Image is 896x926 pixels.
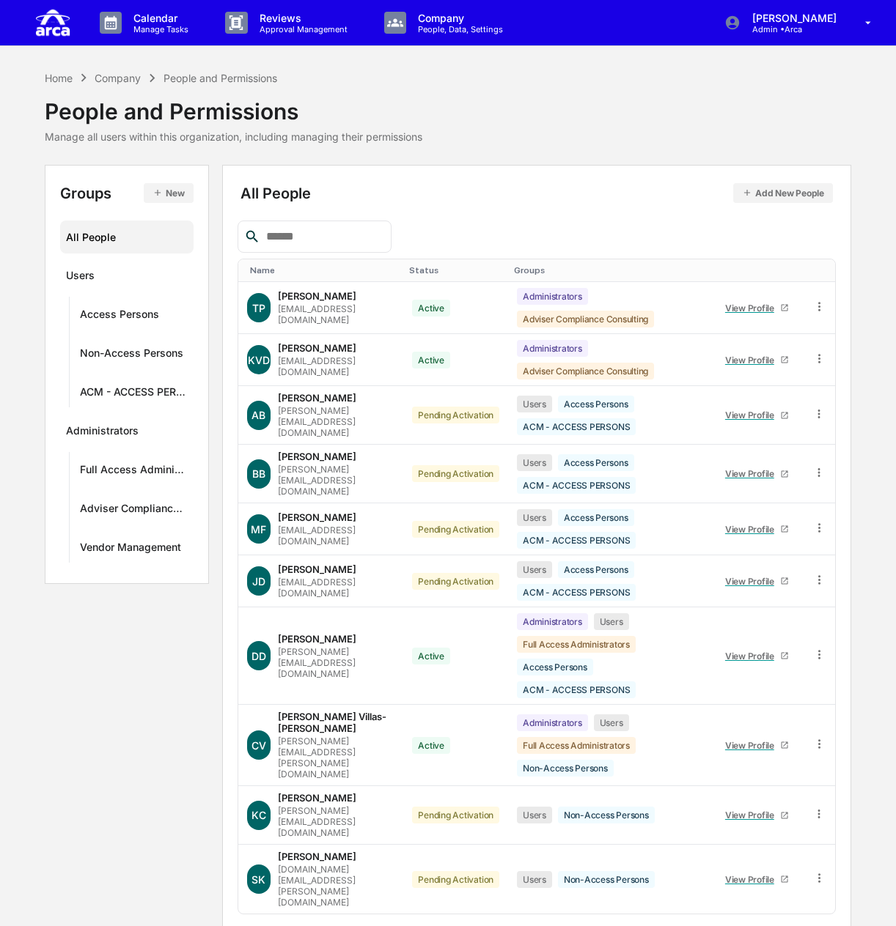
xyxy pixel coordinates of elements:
div: [EMAIL_ADDRESS][DOMAIN_NAME] [278,577,395,599]
div: Full Access Administrators [517,737,636,754]
div: [PERSON_NAME] [278,563,356,575]
p: Company [406,12,510,24]
div: Full Access Administrators [517,636,636,653]
div: View Profile [725,740,780,751]
div: View Profile [725,303,780,314]
div: Active [412,648,450,664]
div: View Profile [725,355,780,366]
div: People and Permissions [164,72,277,84]
div: Access Persons [558,509,634,526]
div: Access Persons [558,396,634,412]
div: Users [517,871,552,888]
div: View Profile [725,810,780,821]
div: [PERSON_NAME] [278,511,356,523]
div: Administrators [517,288,588,305]
div: Access Persons [517,659,593,675]
img: logo [35,6,70,39]
div: View Profile [725,874,780,885]
a: View Profile [719,462,795,485]
div: Administrators [517,714,588,731]
div: Users [517,396,552,412]
div: Access Persons [558,454,634,471]
p: Calendar [122,12,196,24]
div: All People [240,183,833,203]
div: Administrators [517,340,588,357]
div: Users [66,269,95,286]
div: Groups [60,183,193,203]
div: Toggle SortBy [514,265,704,275]
p: Approval Management [248,24,355,34]
div: Active [412,300,450,316]
div: View Profile [725,410,780,421]
div: Users [594,613,629,630]
div: Non-Access Persons [558,807,655,823]
div: Users [517,454,552,471]
div: Toggle SortBy [716,265,798,275]
div: [PERSON_NAME][EMAIL_ADDRESS][DOMAIN_NAME] [278,464,395,497]
span: BB [252,467,265,480]
div: Adviser Compliance Consulting [517,311,654,327]
div: ACM - ACCESS PERSONS [517,681,636,698]
span: SK [251,873,265,886]
span: KC [251,809,266,821]
div: Non-Access Persons [80,347,183,364]
span: JD [252,575,265,588]
div: [PERSON_NAME] [278,342,356,354]
div: Pending Activation [412,465,499,482]
div: [PERSON_NAME][EMAIL_ADDRESS][PERSON_NAME][DOMAIN_NAME] [278,736,395,779]
div: Full Access Administrators [80,463,187,481]
div: [PERSON_NAME] Villas-[PERSON_NAME] [278,711,395,734]
div: View Profile [725,524,780,535]
span: MF [251,523,266,536]
div: ACM - ACCESS PERSONS [517,532,636,549]
button: New [144,183,193,203]
div: View Profile [725,651,780,662]
div: [EMAIL_ADDRESS][DOMAIN_NAME] [278,303,395,325]
a: View Profile [719,349,795,371]
span: TP [252,302,265,314]
div: Pending Activation [412,871,499,888]
p: Reviews [248,12,355,24]
div: Access Persons [558,561,634,578]
div: People and Permissions [45,86,422,125]
div: Users [517,807,552,823]
div: ACM - ACCESS PERSONS [517,584,636,601]
div: Manage all users within this organization, including managing their permissions [45,130,422,143]
button: Add New People [733,183,833,203]
span: CV [251,739,266,752]
div: Adviser Compliance Consulting [517,363,654,379]
div: Toggle SortBy [409,265,502,275]
div: Access Persons [80,308,159,325]
div: ACM - ACCESS PERSONS [517,418,636,435]
div: Non-Access Persons [517,760,614,777]
p: People, Data, Settings [406,24,510,34]
div: Pending Activation [412,807,499,823]
p: [PERSON_NAME] [741,12,844,24]
div: Pending Activation [412,521,499,538]
a: View Profile [719,645,795,667]
a: View Profile [719,297,795,319]
div: Vendor Management [80,541,181,558]
a: View Profile [719,404,795,426]
div: ACM - ACCESS PERSONS [80,385,187,403]
div: Toggle SortBy [815,265,829,275]
div: Users [517,561,552,578]
div: View Profile [725,576,780,587]
div: [EMAIL_ADDRESS][DOMAIN_NAME] [278,355,395,377]
span: DD [251,650,266,662]
div: [DOMAIN_NAME][EMAIL_ADDRESS][PERSON_NAME][DOMAIN_NAME] [278,864,395,908]
span: KVD [248,354,270,366]
div: [PERSON_NAME] [278,451,356,462]
a: View Profile [719,868,795,891]
span: AB [251,409,265,421]
div: Toggle SortBy [250,265,398,275]
div: Adviser Compliance Consulting [80,502,187,519]
div: Pending Activation [412,573,499,590]
div: ACM - ACCESS PERSONS [517,477,636,494]
div: [PERSON_NAME] [278,792,356,804]
a: View Profile [719,804,795,826]
div: [EMAIL_ADDRESS][DOMAIN_NAME] [278,525,395,547]
div: [PERSON_NAME] [278,392,356,404]
div: Active [412,737,450,754]
div: Pending Activation [412,407,499,423]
